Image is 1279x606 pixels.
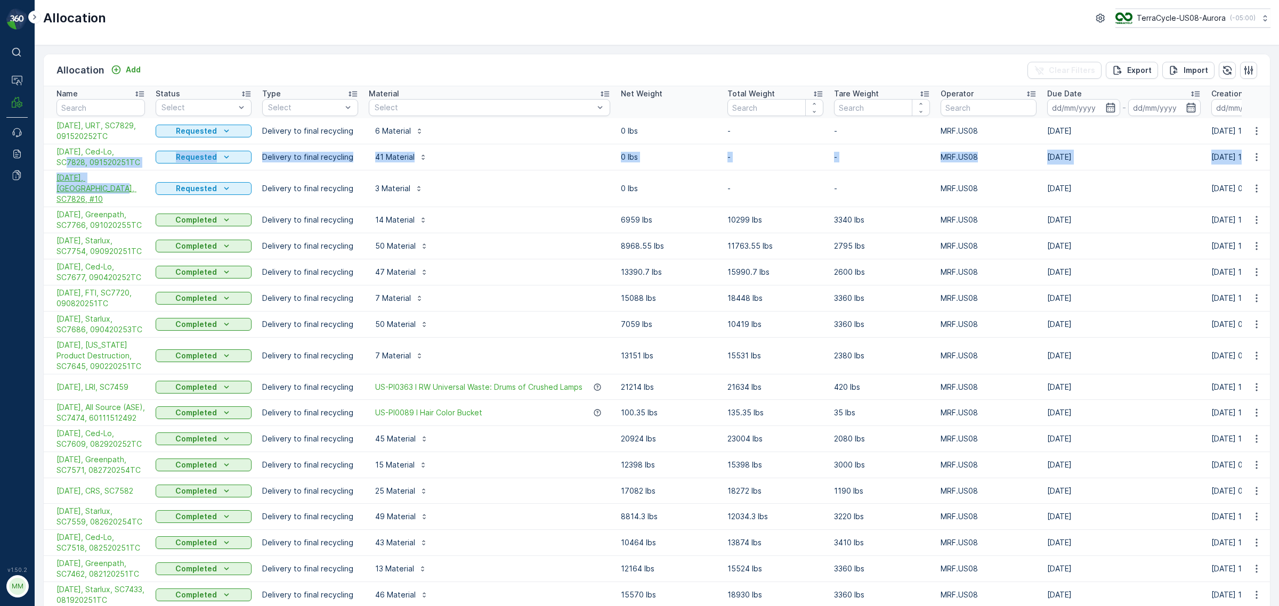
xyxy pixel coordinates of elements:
[621,433,717,444] p: 20924 lbs
[375,460,415,470] p: 15 Material
[369,508,435,525] button: 49 Material
[941,126,1037,136] p: MRF.US08
[262,350,358,361] p: Delivery to final recycling
[621,152,717,162] p: 0 lbs
[621,589,717,600] p: 15570 lbs
[175,350,217,361] p: Completed
[727,350,823,361] p: 15531 lbs
[1042,144,1206,170] td: [DATE]
[941,183,1037,194] p: MRF.US08
[727,511,823,522] p: 12034.3 lbs
[175,433,217,444] p: Completed
[56,506,145,527] a: 08/27/25, Starlux, SC7559, 082620254TC
[834,152,930,162] p: -
[262,433,358,444] p: Delivery to final recycling
[621,537,717,548] p: 10464 lbs
[56,382,145,392] span: [DATE], LRI, SC7459
[156,381,252,394] button: Completed
[941,267,1037,277] p: MRF.US08
[834,382,930,392] p: 420 lbs
[834,241,930,251] p: 2795 lbs
[107,63,145,76] button: Add
[156,562,252,575] button: Completed
[727,183,823,194] p: -
[56,402,145,423] span: [DATE], All Source (ASE), SC7474, 60111512492
[156,406,252,419] button: Completed
[375,563,414,574] p: 13 Material
[727,215,823,225] p: 10299 lbs
[9,578,26,595] div: MM
[56,209,145,231] span: [DATE], Greenpath, SC7766, 091020255TC
[621,511,717,522] p: 8814.3 lbs
[262,241,358,251] p: Delivery to final recycling
[156,292,252,305] button: Completed
[621,407,717,418] p: 100.35 lbs
[727,382,823,392] p: 21634 lbs
[175,460,217,470] p: Completed
[56,382,145,392] a: 09/02/25, LRI, SC7459
[161,102,235,113] p: Select
[262,88,281,99] p: Type
[375,382,582,392] a: US-PI0363 I RW Universal Waste: Drums of Crushed Lamps
[621,382,717,392] p: 21214 lbs
[56,173,145,204] a: 09/15/25, Mid America, SC7826, #10
[1042,259,1206,285] td: [DATE]
[156,182,252,195] button: Requested
[621,183,717,194] p: 0 lbs
[1042,338,1206,374] td: [DATE]
[156,485,252,497] button: Completed
[262,407,358,418] p: Delivery to final recycling
[175,241,217,251] p: Completed
[375,183,410,194] p: 3 Material
[369,180,430,197] button: 3 Material
[369,122,430,140] button: 6 Material
[56,584,145,605] span: [DATE], Starlux, SC7433, 081920251TC
[56,288,145,309] span: [DATE], FTI, SC7720, 090820251TC
[941,433,1037,444] p: MRF.US08
[727,486,823,496] p: 18272 lbs
[1042,556,1206,582] td: [DATE]
[369,560,433,577] button: 13 Material
[375,350,411,361] p: 7 Material
[262,152,358,162] p: Delivery to final recycling
[1230,14,1256,22] p: ( -05:00 )
[727,126,823,136] p: -
[369,347,430,364] button: 7 Material
[834,293,930,304] p: 3360 lbs
[156,125,252,137] button: Requested
[56,532,145,553] span: [DATE], Ced-Lo, SC7518, 082520251TC
[369,238,435,255] button: 50 Material
[941,589,1037,600] p: MRF.US08
[56,235,145,257] a: 09/10/25, Starlux, SC7754, 090920251TC
[56,428,145,449] span: [DATE], Ced-Lo, SC7609, 082920252TC
[834,563,930,574] p: 3360 lbs
[941,152,1037,162] p: MRF.US08
[621,460,717,470] p: 12398 lbs
[834,267,930,277] p: 2600 lbs
[727,407,823,418] p: 135.35 lbs
[156,536,252,549] button: Completed
[834,88,879,99] p: Tare Weight
[175,537,217,548] p: Completed
[262,511,358,522] p: Delivery to final recycling
[834,460,930,470] p: 3000 lbs
[1042,478,1206,504] td: [DATE]
[262,460,358,470] p: Delivery to final recycling
[1042,118,1206,144] td: [DATE]
[941,460,1037,470] p: MRF.US08
[621,486,717,496] p: 17082 lbs
[175,589,217,600] p: Completed
[156,432,252,445] button: Completed
[621,350,717,361] p: 13151 lbs
[56,340,145,372] a: 09/4/25, Arizona Product Destruction, SC7645, 090220251TC
[369,211,434,228] button: 14 Material
[375,126,411,136] p: 6 Material
[369,430,435,447] button: 45 Material
[156,214,252,226] button: Completed
[375,486,415,496] p: 25 Material
[834,486,930,496] p: 1190 lbs
[941,99,1037,116] input: Search
[621,241,717,251] p: 8968.55 lbs
[1042,452,1206,478] td: [DATE]
[941,382,1037,392] p: MRF.US08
